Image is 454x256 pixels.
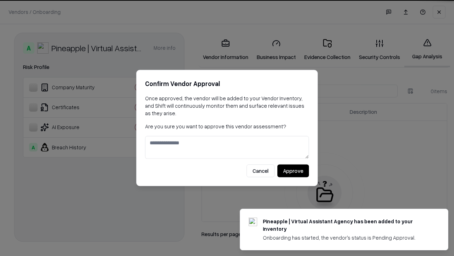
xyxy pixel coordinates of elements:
div: Pineapple | Virtual Assistant Agency has been added to your inventory [263,218,431,233]
img: trypineapple.com [249,218,257,226]
p: Are you sure you want to approve this vendor assessment? [145,123,309,130]
button: Approve [277,165,309,177]
p: Once approved, the vendor will be added to your Vendor Inventory, and Shift will continuously mon... [145,95,309,117]
div: Onboarding has started, the vendor's status is Pending Approval. [263,234,431,241]
button: Cancel [247,165,275,177]
h2: Confirm Vendor Approval [145,79,309,89]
